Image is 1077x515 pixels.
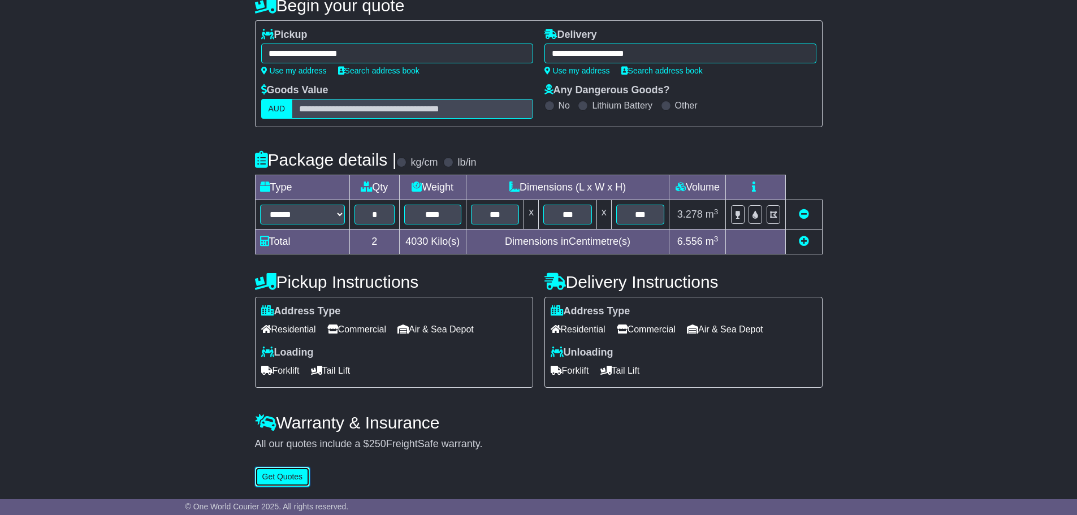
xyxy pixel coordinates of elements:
h4: Pickup Instructions [255,272,533,291]
h4: Warranty & Insurance [255,413,823,432]
span: Air & Sea Depot [397,321,474,338]
h4: Delivery Instructions [544,272,823,291]
span: 4030 [405,236,428,247]
a: Search address book [338,66,419,75]
span: 6.556 [677,236,703,247]
span: 3.278 [677,209,703,220]
label: Goods Value [261,84,328,97]
td: Dimensions in Centimetre(s) [466,230,669,254]
td: Type [255,175,349,200]
a: Use my address [544,66,610,75]
a: Add new item [799,236,809,247]
span: Commercial [327,321,386,338]
span: Residential [551,321,605,338]
label: lb/in [457,157,476,169]
label: Other [675,100,698,111]
span: Forklift [261,362,300,379]
label: No [559,100,570,111]
td: Dimensions (L x W x H) [466,175,669,200]
label: Delivery [544,29,597,41]
sup: 3 [714,235,719,243]
label: Pickup [261,29,308,41]
span: Forklift [551,362,589,379]
sup: 3 [714,207,719,216]
span: Tail Lift [311,362,351,379]
span: Commercial [617,321,676,338]
span: m [706,209,719,220]
td: x [524,200,539,230]
span: Tail Lift [600,362,640,379]
label: Address Type [551,305,630,318]
span: Air & Sea Depot [687,321,763,338]
td: Kilo(s) [399,230,466,254]
span: m [706,236,719,247]
label: Lithium Battery [592,100,652,111]
span: © One World Courier 2025. All rights reserved. [185,502,349,511]
button: Get Quotes [255,467,310,487]
h4: Package details | [255,150,397,169]
label: Address Type [261,305,341,318]
label: kg/cm [410,157,438,169]
a: Search address book [621,66,703,75]
label: Any Dangerous Goods? [544,84,670,97]
div: All our quotes include a $ FreightSafe warranty. [255,438,823,451]
td: Qty [349,175,399,200]
a: Remove this item [799,209,809,220]
td: 2 [349,230,399,254]
td: Weight [399,175,466,200]
label: Unloading [551,347,613,359]
td: x [596,200,611,230]
td: Volume [669,175,726,200]
span: Residential [261,321,316,338]
span: 250 [369,438,386,449]
label: Loading [261,347,314,359]
td: Total [255,230,349,254]
label: AUD [261,99,293,119]
a: Use my address [261,66,327,75]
